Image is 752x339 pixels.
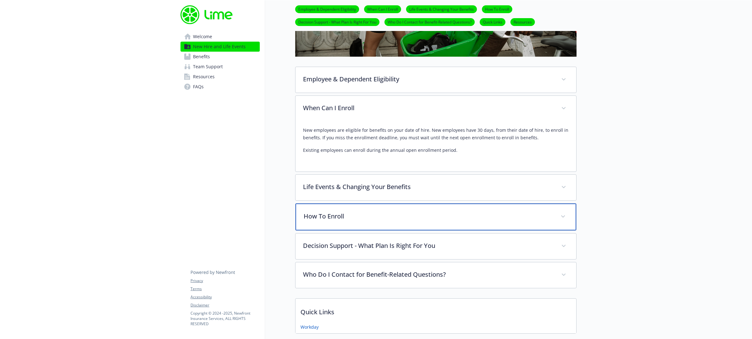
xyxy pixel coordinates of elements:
a: Who Do I Contact for Benefit-Related Questions? [384,19,475,25]
span: Team Support [193,62,223,72]
div: Decision Support - What Plan Is Right For You [295,234,576,259]
span: Resources [193,72,215,82]
p: Copyright © 2024 - 2025 , Newfront Insurance Services, ALL RIGHTS RESERVED [191,311,259,326]
div: Employee & Dependent Eligibility [295,67,576,93]
a: Resources [180,72,260,82]
a: How To Enroll [482,6,512,12]
p: Life Events & Changing Your Benefits [303,182,554,192]
a: Life Events & Changing Your Benefits [406,6,477,12]
a: When Can I Enroll [364,6,401,12]
a: Privacy [191,278,259,284]
a: Quick Links [480,19,505,25]
div: Life Events & Changing Your Benefits [295,175,576,200]
a: Workday [300,324,319,330]
div: When Can I Enroll [295,121,576,172]
a: Accessibility [191,294,259,300]
a: FAQs [180,82,260,92]
div: When Can I Enroll [295,96,576,121]
span: Welcome [193,32,212,42]
p: New employees are eligible for benefits on your date of hire. New employees have 30 days, from th... [303,126,569,141]
a: Resources [510,19,535,25]
p: How To Enroll [304,212,553,221]
a: Disclaimer [191,302,259,308]
p: Quick Links [295,299,576,322]
span: FAQs [193,82,204,92]
div: Who Do I Contact for Benefit-Related Questions? [295,262,576,288]
a: Team Support [180,62,260,72]
div: How To Enroll [295,203,576,230]
p: Employee & Dependent Eligibility [303,74,554,84]
p: Who Do I Contact for Benefit-Related Questions? [303,270,554,279]
p: When Can I Enroll [303,103,554,113]
p: Existing employees can enroll during the annual open enrollment period. [303,146,569,154]
a: Terms [191,286,259,292]
a: Decision Support - What Plan Is Right For You [295,19,379,25]
p: Decision Support - What Plan Is Right For You [303,241,554,250]
a: Welcome [180,32,260,42]
a: Employee & Dependent Eligibility [295,6,359,12]
a: New Hire and Life Events [180,42,260,52]
a: Benefits [180,52,260,62]
span: New Hire and Life Events [193,42,246,52]
span: Benefits [193,52,210,62]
